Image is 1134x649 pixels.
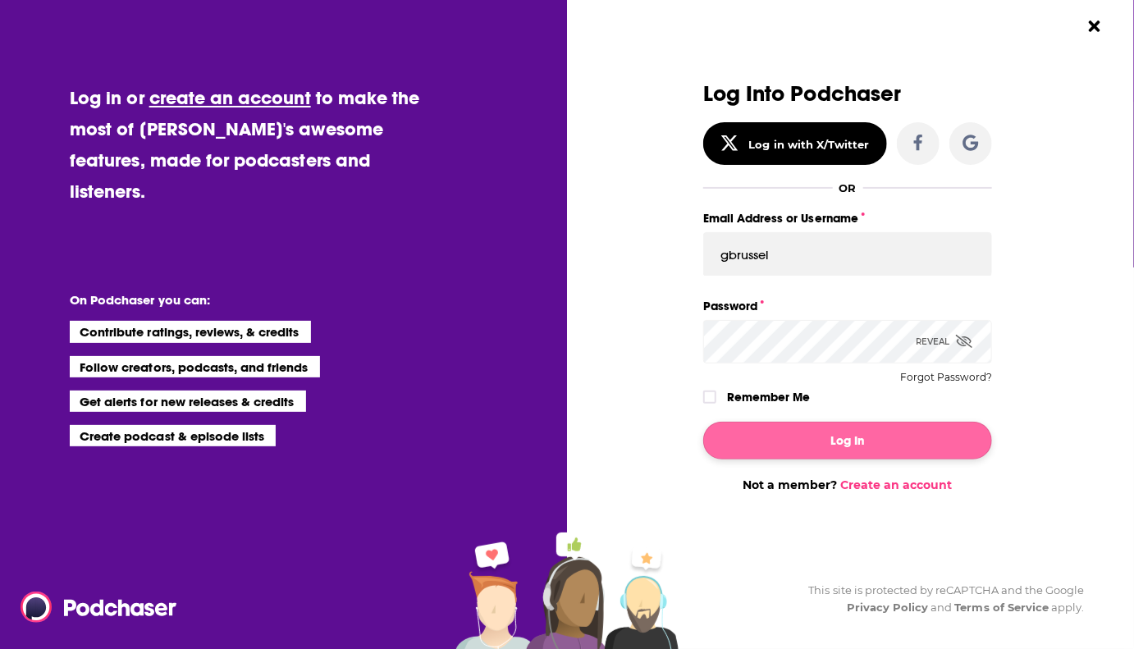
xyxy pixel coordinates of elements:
label: Password [703,295,992,317]
li: Contribute ratings, reviews, & credits [70,321,311,342]
li: On Podchaser you can: [70,292,398,308]
input: Email Address or Username [703,232,992,277]
label: Remember Me [727,386,810,408]
div: Not a member? [703,478,992,492]
button: Log in with X/Twitter [703,122,887,165]
button: Close Button [1079,11,1110,42]
a: Podchaser - Follow, Share and Rate Podcasts [21,592,165,623]
button: Log In [703,422,992,459]
label: Email Address or Username [703,208,992,229]
button: Forgot Password? [900,372,992,383]
li: Get alerts for new releases & credits [70,391,305,412]
a: Privacy Policy [847,601,929,614]
a: Terms of Service [955,601,1049,614]
li: Follow creators, podcasts, and friends [70,356,320,377]
div: OR [839,181,857,194]
a: Create an account [841,478,953,492]
div: Log in with X/Twitter [749,138,870,151]
li: Create podcast & episode lists [70,425,276,446]
div: This site is protected by reCAPTCHA and the Google and apply. [796,582,1085,616]
a: create an account [149,86,311,109]
h3: Log Into Podchaser [703,82,992,106]
img: Podchaser - Follow, Share and Rate Podcasts [21,592,178,623]
div: Reveal [916,320,972,363]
